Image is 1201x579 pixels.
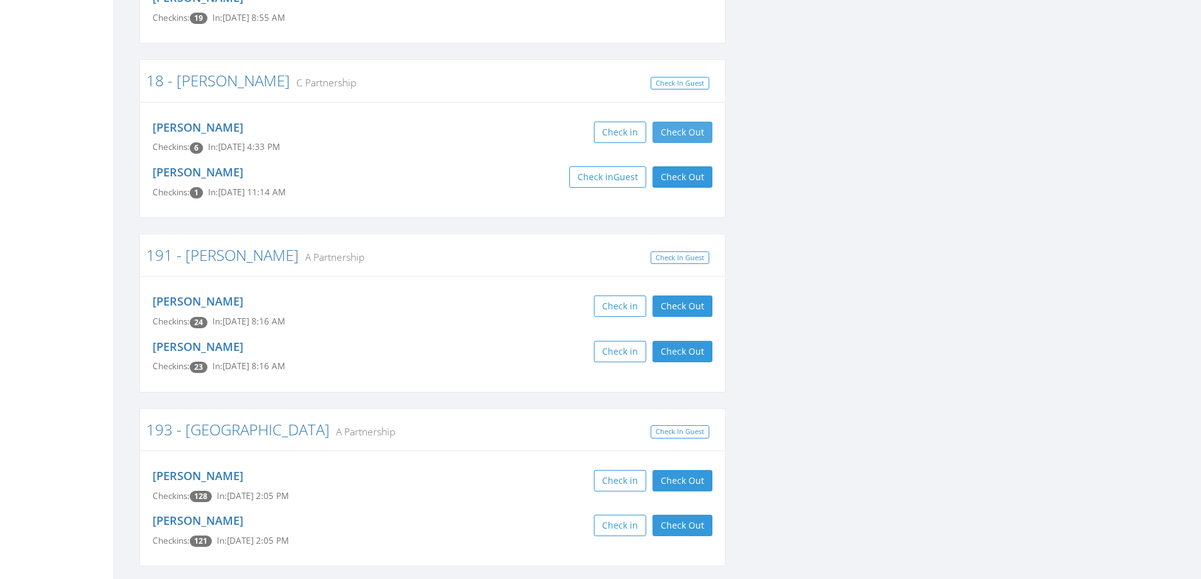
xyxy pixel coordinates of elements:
a: [PERSON_NAME] [153,513,243,528]
a: Check In Guest [651,251,709,265]
button: Check inGuest [569,166,646,188]
button: Check in [594,515,646,536]
span: In: [DATE] 4:33 PM [208,141,280,152]
span: Checkins: [153,186,190,198]
span: In: [DATE] 2:05 PM [217,535,289,546]
span: In: [DATE] 8:16 AM [212,360,285,372]
span: Checkins: [153,316,190,327]
a: 18 - [PERSON_NAME] [146,70,290,91]
span: Checkins: [153,490,190,502]
span: Checkin count [190,142,203,154]
span: Checkins: [153,535,190,546]
button: Check Out [653,122,712,143]
small: A Partnership [330,425,395,439]
button: Check in [594,122,646,143]
a: [PERSON_NAME] [153,468,243,483]
span: Checkins: [153,12,190,23]
span: Checkin count [190,317,207,328]
small: A Partnership [299,250,364,264]
span: In: [DATE] 8:55 AM [212,12,285,23]
small: C Partnership [290,76,356,89]
button: Check Out [653,470,712,491]
span: Checkin count [190,187,203,198]
a: Check In Guest [651,425,709,439]
a: [PERSON_NAME] [153,339,243,354]
a: 193 - [GEOGRAPHIC_DATA] [146,419,330,440]
span: In: [DATE] 11:14 AM [208,186,286,198]
span: In: [DATE] 8:16 AM [212,316,285,327]
button: Check Out [653,341,712,362]
button: Check Out [653,295,712,317]
span: Checkins: [153,360,190,372]
button: Check in [594,341,646,362]
button: Check in [594,470,646,491]
span: Checkins: [153,141,190,152]
button: Check Out [653,515,712,536]
span: Checkin count [190,13,207,24]
a: [PERSON_NAME] [153,120,243,135]
span: In: [DATE] 2:05 PM [217,490,289,502]
a: 191 - [PERSON_NAME] [146,244,299,265]
button: Check in [594,295,646,317]
a: [PERSON_NAME] [153,294,243,309]
span: Checkin count [190,491,212,502]
span: Checkin count [190,362,207,373]
a: [PERSON_NAME] [153,164,243,180]
a: Check In Guest [651,77,709,90]
span: Checkin count [190,536,212,547]
span: Guest [613,171,638,183]
button: Check Out [653,166,712,188]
